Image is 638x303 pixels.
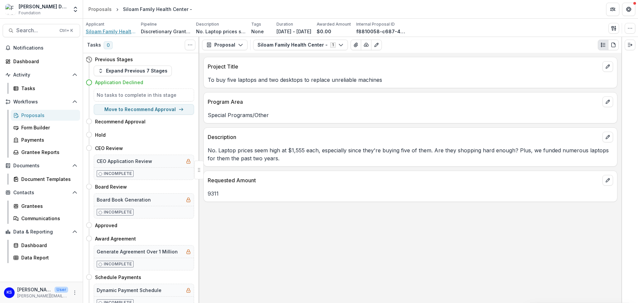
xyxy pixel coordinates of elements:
a: Dashboard [3,56,80,67]
button: edit [602,175,613,186]
h4: Hold [95,131,106,138]
button: Open Contacts [3,187,80,198]
p: Special Programs/Other [208,111,613,119]
button: Toggle View Cancelled Tasks [185,40,195,50]
div: Proposals [21,112,75,119]
button: edit [602,96,613,107]
div: Kate Sorestad [7,290,12,295]
div: [PERSON_NAME] Data Sandbox [In Dev] [19,3,68,10]
p: Internal Proposal ID [356,21,395,27]
p: Pipeline [141,21,157,27]
div: Dashboard [13,58,75,65]
a: Data Report [11,252,80,263]
p: User [54,287,68,293]
button: edit [602,132,613,142]
button: Expand right [625,40,635,50]
h5: Board Book Generation [97,196,151,203]
span: 0 [104,41,113,49]
a: Form Builder [11,122,80,133]
h5: CEO Application Review [97,158,152,165]
p: No. Laptop prices seem high at $1,555 each, especially since they're buying five of them. Are the... [208,146,613,162]
p: $0.00 [317,28,331,35]
button: PDF view [608,40,619,50]
div: Dashboard [21,242,75,249]
button: Partners [606,3,619,16]
p: Discretionary Grants Pipeline [141,28,191,35]
p: Requested Amount [208,176,600,184]
button: Notifications [3,43,80,53]
button: Move to Recommend Approval [94,104,194,115]
a: Document Templates [11,174,80,185]
div: Document Templates [21,176,75,183]
p: [PERSON_NAME] [17,286,52,293]
button: Proposal [202,40,248,50]
h4: Application Declined [95,79,143,86]
button: Open Data & Reporting [3,227,80,237]
p: f8810058-c687-44f1-82fb-e8a53025848d [356,28,406,35]
button: Open entity switcher [71,3,80,16]
a: Grantees [11,201,80,212]
p: Incomplete [104,171,132,177]
h4: Approved [95,222,117,229]
a: Siloam Family Health Center [86,28,136,35]
h5: No tasks to complete in this stage [97,91,191,98]
div: Data Report [21,254,75,261]
span: Documents [13,163,69,169]
p: None [251,28,264,35]
button: Open Activity [3,70,80,80]
a: Proposals [86,4,114,14]
p: Description [196,21,219,27]
a: Communications [11,213,80,224]
span: Search... [16,27,55,34]
h4: Schedule Payments [95,274,141,281]
a: Proposals [11,110,80,121]
a: Grantee Reports [11,147,80,158]
span: Workflows [13,99,69,105]
p: [DATE] - [DATE] [276,28,311,35]
button: Open Workflows [3,96,80,107]
p: Tags [251,21,261,27]
h4: Previous Stages [95,56,133,63]
h4: CEO Review [95,145,123,152]
h4: Recommend Approval [95,118,146,125]
div: Ctrl + K [58,27,74,34]
a: Dashboard [11,240,80,251]
span: Contacts [13,190,69,196]
p: Incomplete [104,209,132,215]
button: Siloam Family Health Center -1 [253,40,348,50]
div: Grantee Reports [21,149,75,156]
button: View Attached Files [351,40,361,50]
button: edit [602,61,613,72]
button: Plaintext view [598,40,608,50]
p: Awarded Amount [317,21,351,27]
span: Activity [13,72,69,78]
div: Siloam Family Health Center - [123,6,192,13]
span: Data & Reporting [13,229,69,235]
div: Tasks [21,85,75,92]
div: Form Builder [21,124,75,131]
nav: breadcrumb [86,4,195,14]
h5: Generate Agreement Over 1 Million [97,248,178,255]
div: Communications [21,215,75,222]
p: To buy five laptops and two desktops to replace unreliable machines [208,76,613,84]
p: Program Area [208,98,600,106]
p: Description [208,133,600,141]
h5: Dynamic Payment Schedule [97,287,161,294]
div: Payments [21,136,75,143]
span: Notifications [13,45,77,51]
p: Incomplete [104,261,132,267]
p: [PERSON_NAME][EMAIL_ADDRESS][DOMAIN_NAME] [17,293,68,299]
button: Edit as form [371,40,382,50]
a: Payments [11,134,80,145]
div: Grantees [21,203,75,210]
img: Frist Data Sandbox [In Dev] [5,4,16,15]
div: Proposals [88,6,112,13]
p: Duration [276,21,293,27]
p: No. Laptop prices seem high at $1,555 each, especially since they're buying five of them. Are the... [196,28,246,35]
button: Search... [3,24,80,37]
a: Tasks [11,83,80,94]
p: Applicant [86,21,104,27]
button: Expand Previous 7 Stages [94,66,172,76]
button: More [71,289,79,297]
